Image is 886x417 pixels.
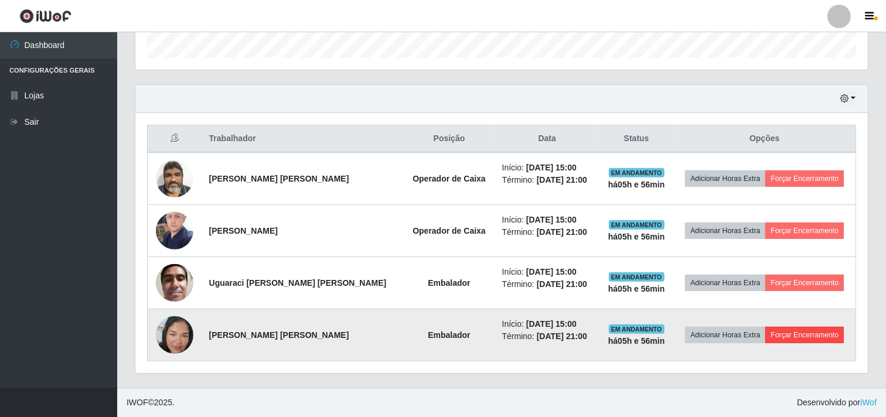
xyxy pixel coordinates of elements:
span: EM ANDAMENTO [609,168,664,177]
time: [DATE] 21:00 [537,331,587,341]
span: EM ANDAMENTO [609,272,664,282]
strong: [PERSON_NAME] [PERSON_NAME] [209,174,349,183]
button: Adicionar Horas Extra [685,275,765,291]
strong: Embalador [428,278,470,288]
th: Opções [674,125,856,153]
li: Término: [502,330,592,343]
strong: [PERSON_NAME] [PERSON_NAME] [209,330,349,340]
li: Término: [502,278,592,290]
img: CoreUI Logo [19,9,71,23]
button: Forçar Encerramento [765,275,844,291]
li: Início: [502,214,592,226]
time: [DATE] 21:00 [537,279,587,289]
button: Forçar Encerramento [765,170,844,187]
button: Forçar Encerramento [765,327,844,343]
strong: há 05 h e 56 min [608,336,665,346]
li: Início: [502,318,592,330]
li: Término: [502,226,592,238]
strong: Uguaraci [PERSON_NAME] [PERSON_NAME] [209,278,387,288]
button: Adicionar Horas Extra [685,170,765,187]
img: 1625107347864.jpeg [156,153,193,203]
button: Adicionar Horas Extra [685,327,765,343]
strong: há 05 h e 56 min [608,180,665,189]
li: Início: [502,266,592,278]
img: 1672860829708.jpeg [156,206,193,255]
time: [DATE] 15:00 [526,163,577,172]
img: 1755394195779.jpeg [156,302,193,368]
strong: há 05 h e 56 min [608,232,665,241]
span: Desenvolvido por [797,397,877,409]
strong: Operador de Caixa [413,174,486,183]
strong: Operador de Caixa [413,226,486,235]
strong: há 05 h e 56 min [608,284,665,293]
th: Data [495,125,599,153]
li: Término: [502,174,592,186]
span: IWOF [127,398,148,407]
th: Posição [403,125,495,153]
time: [DATE] 15:00 [526,215,577,224]
time: [DATE] 15:00 [526,267,577,276]
time: [DATE] 21:00 [537,227,587,237]
button: Forçar Encerramento [765,223,844,239]
strong: [PERSON_NAME] [209,226,278,235]
strong: Embalador [428,330,470,340]
li: Início: [502,162,592,174]
button: Adicionar Horas Extra [685,223,765,239]
span: EM ANDAMENTO [609,220,664,230]
span: © 2025 . [127,397,175,409]
th: Trabalhador [202,125,404,153]
th: Status [599,125,674,153]
a: iWof [860,398,877,407]
span: EM ANDAMENTO [609,324,664,334]
img: 1606512880080.jpeg [156,258,193,307]
time: [DATE] 15:00 [526,319,577,329]
time: [DATE] 21:00 [537,175,587,184]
